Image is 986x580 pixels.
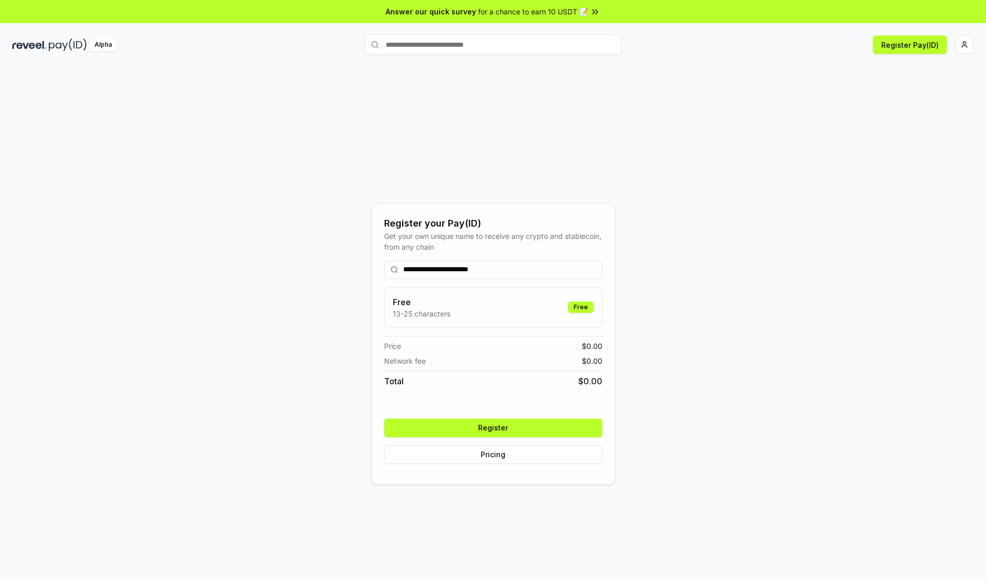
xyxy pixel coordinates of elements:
[384,216,602,231] div: Register your Pay(ID)
[578,375,602,387] span: $ 0.00
[384,356,426,366] span: Network fee
[393,308,450,319] p: 13-25 characters
[12,39,47,51] img: reveel_dark
[873,35,947,54] button: Register Pay(ID)
[384,419,602,437] button: Register
[386,6,476,17] span: Answer our quick survey
[384,341,401,351] span: Price
[384,231,602,252] div: Get your own unique name to receive any crypto and stablecoin, from any chain
[384,375,404,387] span: Total
[582,356,602,366] span: $ 0.00
[384,445,602,464] button: Pricing
[582,341,602,351] span: $ 0.00
[568,302,594,313] div: Free
[49,39,87,51] img: pay_id
[393,296,450,308] h3: Free
[478,6,588,17] span: for a chance to earn 10 USDT 📝
[89,39,118,51] div: Alpha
